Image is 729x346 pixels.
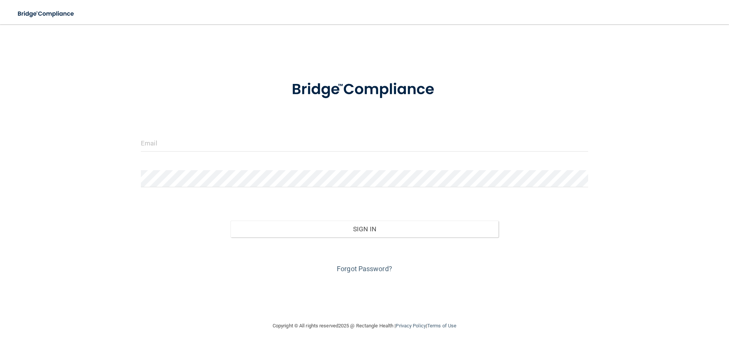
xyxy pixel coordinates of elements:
[276,70,453,109] img: bridge_compliance_login_screen.278c3ca4.svg
[11,6,81,22] img: bridge_compliance_login_screen.278c3ca4.svg
[396,323,426,329] a: Privacy Policy
[226,314,503,338] div: Copyright © All rights reserved 2025 @ Rectangle Health | |
[427,323,456,329] a: Terms of Use
[141,134,588,152] input: Email
[230,221,499,237] button: Sign In
[337,265,392,273] a: Forgot Password?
